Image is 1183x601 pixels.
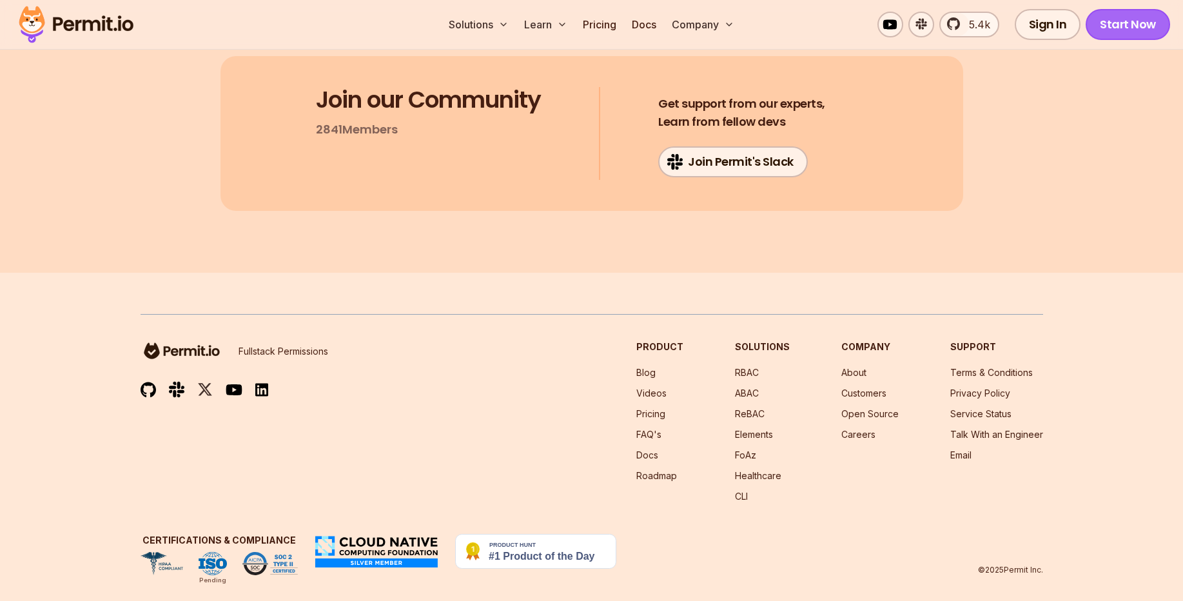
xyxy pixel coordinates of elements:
[197,382,213,398] img: twitter
[950,340,1043,353] h3: Support
[658,95,825,113] span: Get support from our experts,
[950,408,1012,419] a: Service Status
[636,340,683,353] h3: Product
[841,367,866,378] a: About
[255,382,268,397] img: linkedin
[735,340,790,353] h3: Solutions
[978,565,1043,575] p: © 2025 Permit Inc.
[735,408,765,419] a: ReBAC
[735,367,759,378] a: RBAC
[455,534,616,569] img: Permit.io - Never build permissions again | Product Hunt
[841,388,886,399] a: Customers
[636,388,667,399] a: Videos
[950,388,1010,399] a: Privacy Policy
[239,345,328,358] p: Fullstack Permissions
[658,146,808,177] a: Join Permit's Slack
[735,470,781,481] a: Healthcare
[1015,9,1081,40] a: Sign In
[242,552,298,575] img: SOC
[841,408,899,419] a: Open Source
[735,449,756,460] a: FoAz
[13,3,139,46] img: Permit logo
[950,449,972,460] a: Email
[141,534,298,547] h3: Certifications & Compliance
[627,12,661,37] a: Docs
[226,382,242,397] img: youtube
[578,12,621,37] a: Pricing
[199,575,226,586] div: Pending
[636,449,658,460] a: Docs
[444,12,514,37] button: Solutions
[841,429,875,440] a: Careers
[169,380,184,398] img: slack
[519,12,572,37] button: Learn
[141,552,183,575] img: HIPAA
[636,470,677,481] a: Roadmap
[735,491,748,502] a: CLI
[950,367,1033,378] a: Terms & Conditions
[939,12,999,37] a: 5.4k
[636,429,661,440] a: FAQ's
[636,408,665,419] a: Pricing
[961,17,990,32] span: 5.4k
[667,12,739,37] button: Company
[636,367,656,378] a: Blog
[735,429,773,440] a: Elements
[658,95,825,131] h4: Learn from fellow devs
[141,340,223,361] img: logo
[141,382,156,398] img: github
[841,340,899,353] h3: Company
[735,388,759,399] a: ABAC
[1086,9,1170,40] a: Start Now
[950,429,1043,440] a: Talk With an Engineer
[316,87,541,113] h3: Join our Community
[199,552,227,575] img: ISO
[316,121,398,139] p: 2841 Members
